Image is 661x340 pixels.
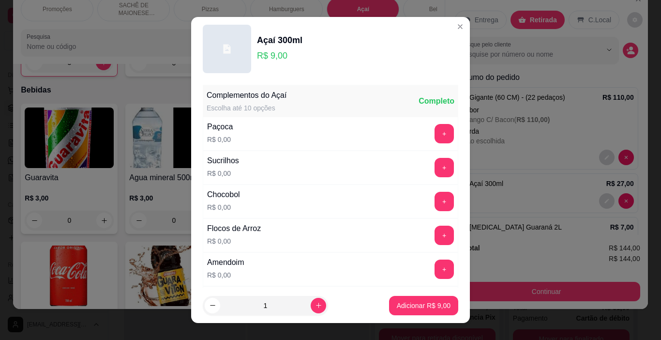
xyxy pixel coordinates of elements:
[207,257,244,268] div: Amendoim
[257,33,302,47] div: Açaí 300ml
[205,298,220,313] button: decrease-product-quantity
[435,158,454,177] button: add
[207,236,261,246] p: R$ 0,00
[311,298,326,313] button: increase-product-quantity
[207,121,233,133] div: Paçoca
[452,19,468,34] button: Close
[207,155,239,167] div: Sucrilhos
[435,192,454,211] button: add
[207,135,233,144] p: R$ 0,00
[207,202,240,212] p: R$ 0,00
[257,49,302,62] p: R$ 9,00
[435,124,454,143] button: add
[207,90,286,101] div: Complementos do Açaí
[207,169,239,178] p: R$ 0,00
[397,301,451,310] p: Adicionar R$ 9,00
[435,260,454,279] button: add
[207,103,286,113] div: Escolha até 10 opções
[207,223,261,234] div: Flocos de Arroz
[435,226,454,245] button: add
[419,95,454,107] div: Completo
[207,270,244,280] p: R$ 0,00
[207,189,240,201] div: Chocobol
[389,296,458,315] button: Adicionar R$ 9,00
